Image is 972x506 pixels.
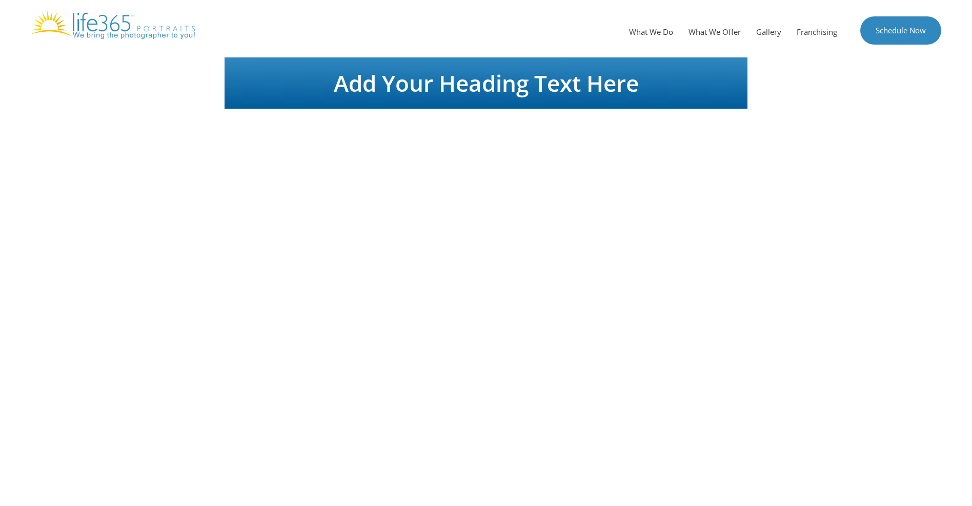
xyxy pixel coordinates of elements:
[860,16,941,45] a: Schedule Now
[681,16,748,47] a: What We Offer
[748,16,789,47] a: Gallery
[230,72,742,94] h1: Add Your Heading Text Here
[31,10,195,39] img: Life365
[621,16,681,47] a: What We Do
[789,16,845,47] a: Franchising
